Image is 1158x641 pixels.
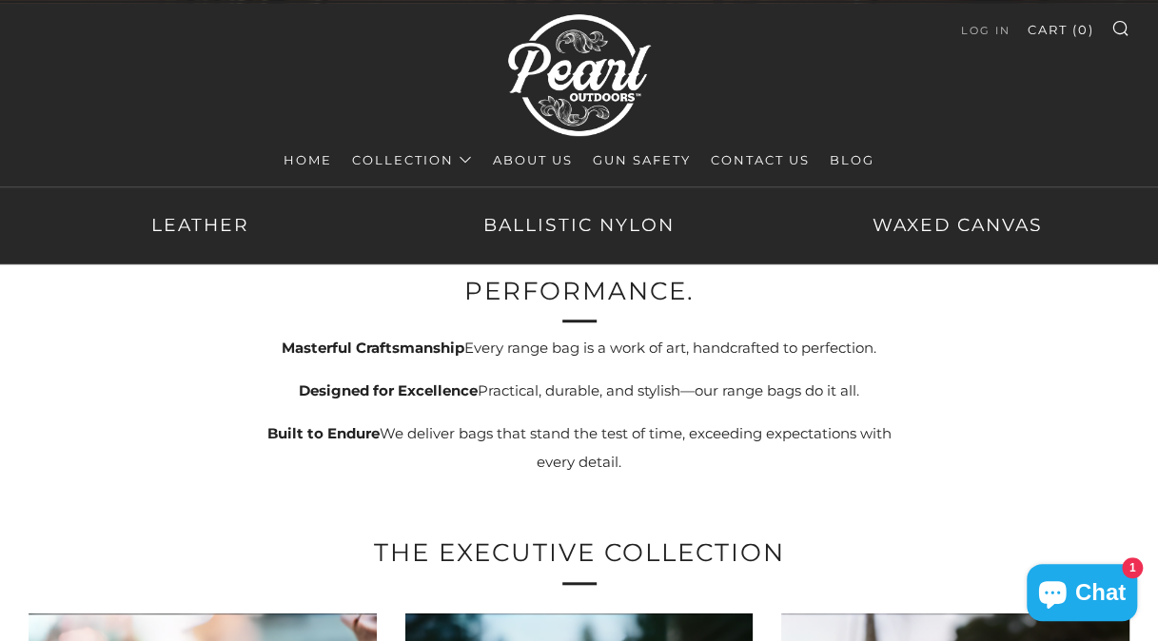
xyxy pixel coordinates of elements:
a: Gun Safety [593,145,691,175]
a: Home [284,145,332,175]
a: Ballistic Nylon [402,204,757,246]
inbox-online-store-chat: Shopify online store chat [1021,564,1143,626]
a: Log in [961,15,1011,46]
p: Practical, durable, and stylish—our range bags do it all. [256,377,903,405]
a: Contact Us [711,145,810,175]
span: 0 [1078,22,1089,37]
p: We deliver bags that stand the test of time, exceeding expectations with every detail. [256,419,903,476]
strong: Built to Endure [267,424,380,442]
h2: The Executive Collection [265,534,893,573]
a: Cart (0) [1028,14,1094,45]
h2: Where craftsmanship elevates performance. [265,232,893,311]
p: Every range bag is a work of art, handcrafted to perfection. [256,334,903,362]
img: Pearl Outdoors | Luxury Leather Pistol Bags & Executive Range Bags [508,6,651,145]
a: About Us [493,145,573,175]
a: Blog [830,145,874,175]
a: Leather [23,204,379,246]
a: Waxed Canvas [779,204,1135,246]
strong: Masterful Craftsmanship [282,339,464,357]
a: Collection [352,145,473,175]
strong: Designed for Excellence [299,381,478,399]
